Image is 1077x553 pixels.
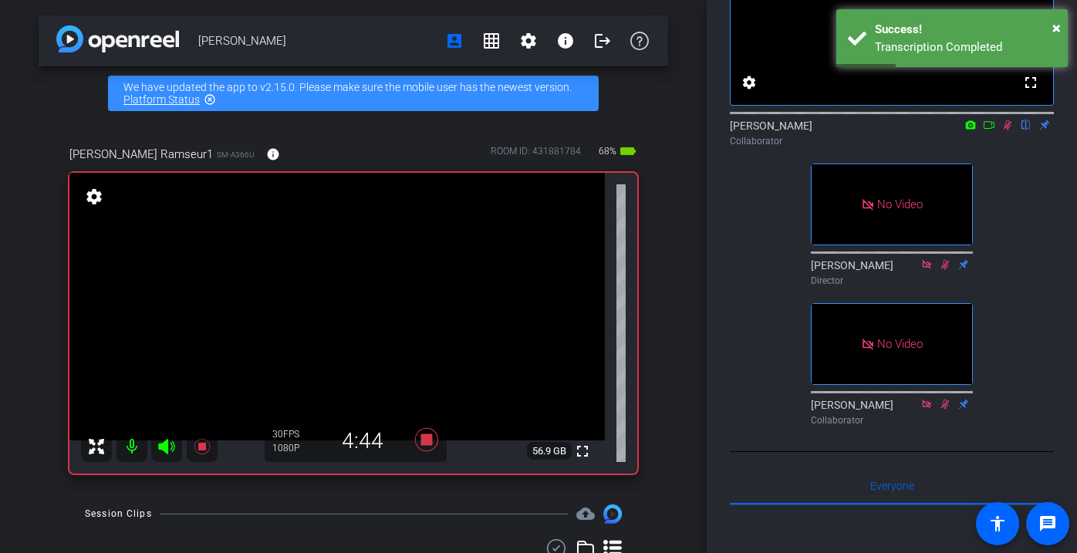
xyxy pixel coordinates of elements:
span: No Video [877,197,923,211]
span: 56.9 GB [527,442,572,460]
div: [PERSON_NAME] [730,118,1054,148]
div: 4:44 [311,428,414,454]
span: [PERSON_NAME] Ramseur1 [69,146,213,163]
img: Session clips [603,504,622,523]
mat-icon: settings [519,32,538,50]
mat-icon: cloud_upload [576,504,595,523]
mat-icon: message [1038,514,1057,533]
mat-icon: battery_std [619,142,637,160]
mat-icon: grid_on [482,32,501,50]
div: 1080P [272,442,311,454]
div: Session Clips [85,506,152,521]
span: [PERSON_NAME] [198,25,436,56]
mat-icon: fullscreen [1021,73,1040,92]
img: app-logo [56,25,179,52]
div: 30 [272,428,311,440]
div: [PERSON_NAME] [811,258,973,288]
div: Collaborator [811,413,973,427]
mat-icon: settings [740,73,758,92]
span: Everyone [870,481,914,491]
div: Success! [875,21,1056,39]
span: SM-A366U [217,149,255,160]
div: Collaborator [730,134,1054,148]
mat-icon: highlight_off [204,93,216,106]
mat-icon: info [556,32,575,50]
span: Destinations for your clips [576,504,595,523]
a: Platform Status [123,93,200,106]
span: × [1052,19,1061,37]
mat-icon: logout [593,32,612,50]
div: Transcription Completed [875,39,1056,56]
mat-icon: info [266,147,280,161]
span: FPS [283,429,299,440]
div: [PERSON_NAME] [811,397,973,427]
mat-icon: flip [1017,117,1035,131]
div: We have updated the app to v2.15.0. Please make sure the mobile user has the newest version. [108,76,599,111]
div: ROOM ID: 431881784 [491,144,581,167]
mat-icon: fullscreen [573,442,592,460]
mat-icon: account_box [445,32,464,50]
span: 68% [596,139,619,164]
div: Director [811,274,973,288]
mat-icon: settings [83,187,105,206]
button: Close [1052,16,1061,39]
span: No Video [877,336,923,350]
mat-icon: accessibility [988,514,1007,533]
